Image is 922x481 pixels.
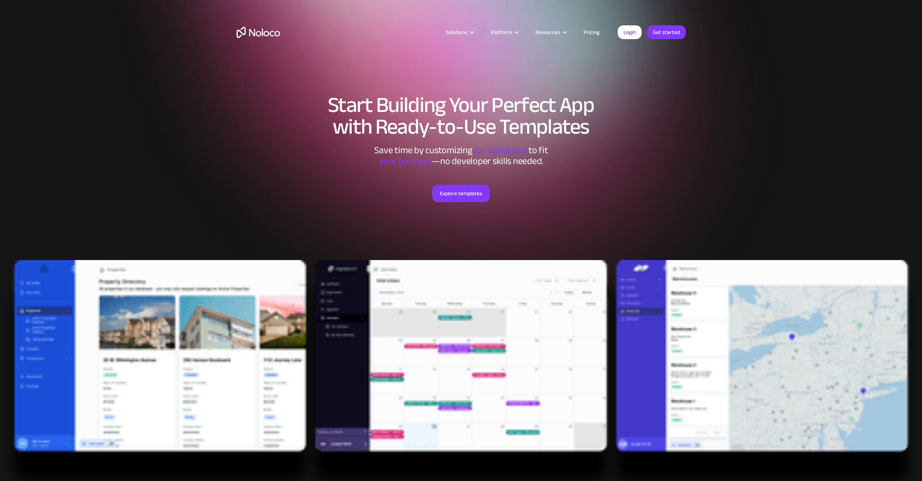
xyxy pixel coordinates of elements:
[237,27,280,38] a: home
[379,152,432,170] span: your business
[618,25,642,39] a: Login
[526,28,575,37] div: Resources
[237,94,686,138] h1: Start Building Your Perfect App with Ready-to-Use Templates
[535,28,560,37] div: Resources
[352,145,570,167] div: Save time by customizing to fit ‍ —no developer skills needed.
[437,28,482,37] div: Solutions
[491,28,512,37] div: Platform
[647,25,686,39] a: Get started
[575,28,609,37] a: Pricing
[482,28,526,37] div: Platform
[472,141,527,159] span: our templates
[446,28,467,37] div: Solutions
[432,185,490,202] a: Explore templates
